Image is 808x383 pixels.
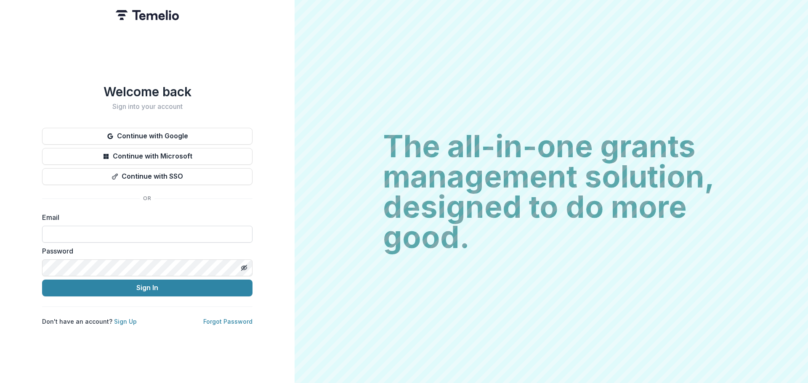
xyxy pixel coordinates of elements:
h2: Sign into your account [42,103,252,111]
label: Password [42,246,247,256]
h1: Welcome back [42,84,252,99]
label: Email [42,212,247,222]
button: Sign In [42,280,252,296]
p: Don't have an account? [42,317,137,326]
a: Forgot Password [203,318,252,325]
img: Temelio [116,10,179,20]
button: Continue with Google [42,128,252,145]
button: Toggle password visibility [237,261,251,275]
a: Sign Up [114,318,137,325]
button: Continue with Microsoft [42,148,252,165]
button: Continue with SSO [42,168,252,185]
